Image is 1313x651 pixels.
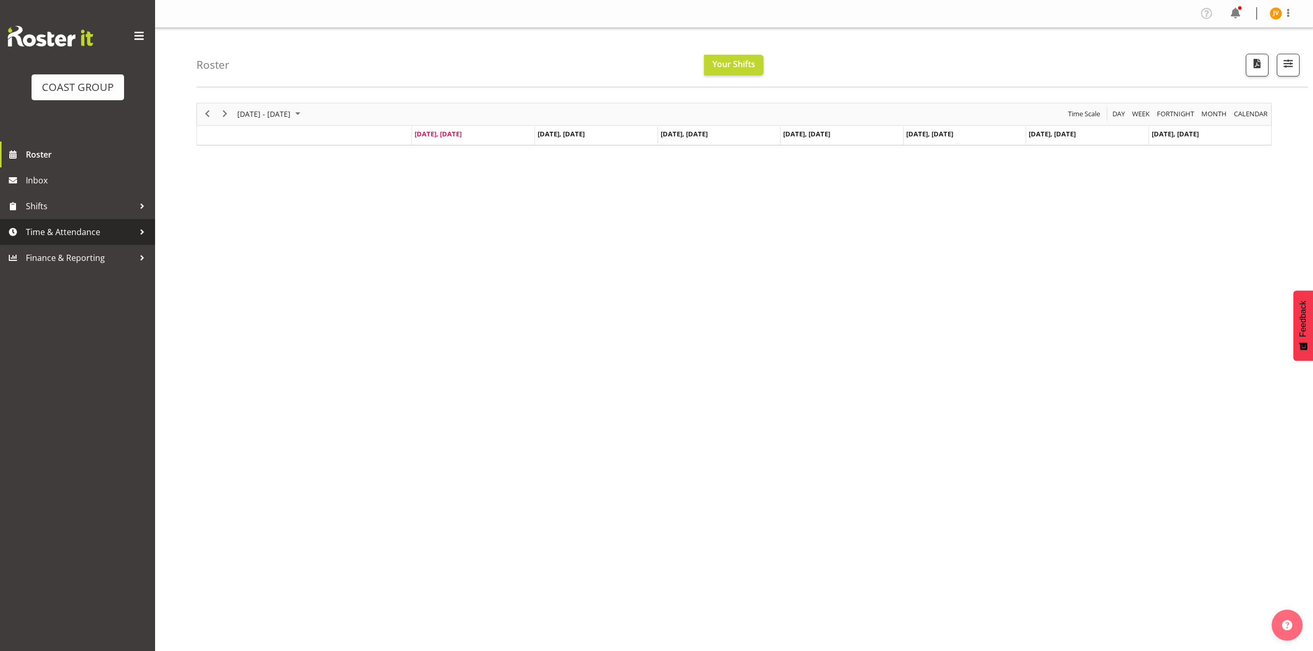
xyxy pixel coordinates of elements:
span: [DATE], [DATE] [906,129,953,138]
div: August 11 - 17, 2025 [234,103,307,125]
button: Feedback - Show survey [1293,290,1313,361]
span: [DATE], [DATE] [783,129,830,138]
span: Finance & Reporting [26,250,134,266]
div: Timeline Week of August 11, 2025 [196,103,1272,146]
span: [DATE], [DATE] [538,129,585,138]
span: calendar [1233,107,1269,120]
img: help-xxl-2.png [1282,620,1292,630]
div: COAST GROUP [42,80,114,95]
span: [DATE], [DATE] [1152,129,1199,138]
button: Time Scale [1066,107,1102,120]
span: [DATE], [DATE] [1029,129,1076,138]
span: Time Scale [1067,107,1101,120]
button: August 2025 [236,107,305,120]
span: Day [1111,107,1126,120]
div: next period [216,103,234,125]
span: Inbox [26,173,150,188]
h4: Roster [196,59,230,71]
button: Next [218,107,232,120]
img: Rosterit website logo [8,26,93,47]
span: Shifts [26,198,134,214]
span: Month [1200,107,1228,120]
span: Feedback [1299,301,1308,337]
div: previous period [199,103,216,125]
span: Your Shifts [712,58,755,70]
button: Download a PDF of the roster according to the set date range. [1246,54,1269,76]
button: Previous [201,107,215,120]
button: Your Shifts [704,55,764,75]
span: Fortnight [1156,107,1195,120]
span: Time & Attendance [26,224,134,240]
span: [DATE] - [DATE] [236,107,292,120]
span: Week [1131,107,1151,120]
button: Timeline Day [1111,107,1127,120]
span: [DATE], [DATE] [415,129,462,138]
button: Filter Shifts [1277,54,1300,76]
button: Timeline Week [1131,107,1152,120]
img: jorgelina-villar11067.jpg [1270,7,1282,20]
button: Month [1232,107,1270,120]
button: Timeline Month [1200,107,1229,120]
span: [DATE], [DATE] [661,129,708,138]
span: Roster [26,147,150,162]
button: Fortnight [1155,107,1196,120]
